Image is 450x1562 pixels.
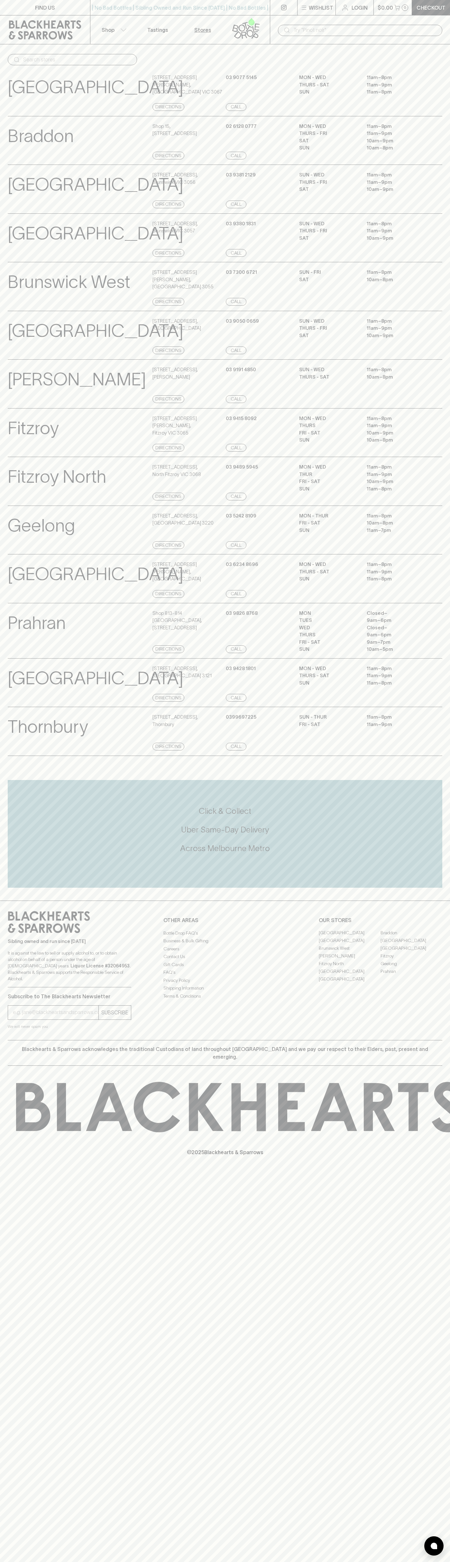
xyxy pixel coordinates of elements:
[226,220,256,228] p: 03 9380 1831
[367,527,425,534] p: 11am – 7pm
[8,74,183,101] p: [GEOGRAPHIC_DATA]
[35,4,55,12] p: FIND US
[299,631,357,639] p: THURS
[163,969,287,976] a: FAQ's
[194,26,211,34] p: Stores
[319,960,381,968] a: Fitzroy North
[99,1006,131,1019] button: SUBSCRIBE
[226,665,256,672] p: 03 9428 1801
[299,227,357,235] p: THURS - FRI
[367,436,425,444] p: 10am – 8pm
[367,485,425,493] p: 11am – 8pm
[367,74,425,81] p: 11am – 8pm
[404,6,406,9] p: 0
[226,123,257,130] p: 02 6128 0777
[152,694,184,702] a: Directions
[8,171,183,198] p: [GEOGRAPHIC_DATA]
[8,665,183,692] p: [GEOGRAPHIC_DATA]
[299,373,357,381] p: THURS - SAT
[431,1543,437,1549] img: bubble-icon
[299,325,357,332] p: THURS - FRI
[367,478,425,485] p: 10am – 9pm
[299,617,357,624] p: TUES
[152,415,224,437] p: [STREET_ADDRESS][PERSON_NAME] , Fitzroy VIC 3065
[226,493,246,500] a: Call
[299,519,357,527] p: FRI - SAT
[152,590,184,598] a: Directions
[8,1023,131,1030] p: We will never spam you
[378,4,393,12] p: $0.00
[226,714,256,721] p: 0399697225
[367,512,425,520] p: 11am – 8pm
[367,220,425,228] p: 11am – 8pm
[226,415,257,422] p: 03 9415 8092
[381,960,442,968] a: Geelong
[226,249,246,257] a: Call
[152,743,184,750] a: Directions
[180,15,225,44] a: Stores
[152,346,184,354] a: Directions
[367,463,425,471] p: 11am – 8pm
[367,137,425,145] p: 10am – 9pm
[8,512,75,539] p: Geelong
[299,130,357,137] p: THURS - FRI
[299,269,357,276] p: SUN - FRI
[152,463,201,478] p: [STREET_ADDRESS] , North Fitzroy VIC 3068
[381,929,442,937] a: Braddon
[8,561,183,588] p: [GEOGRAPHIC_DATA]
[319,945,381,952] a: Brunswick West
[8,415,59,442] p: Fitzroy
[226,541,246,549] a: Call
[293,25,437,35] input: Try "Pinot noir"
[299,171,357,179] p: SUN - WED
[367,415,425,422] p: 11am – 8pm
[319,968,381,975] a: [GEOGRAPHIC_DATA]
[90,15,135,44] button: Shop
[102,26,115,34] p: Shop
[299,179,357,186] p: THURS - FRI
[319,975,381,983] a: [GEOGRAPHIC_DATA]
[152,269,224,291] p: [STREET_ADDRESS][PERSON_NAME] , [GEOGRAPHIC_DATA] 3055
[163,976,287,984] a: Privacy Policy
[13,1007,98,1018] input: e.g. jane@blackheartsandsparrows.com.au
[8,366,146,393] p: [PERSON_NAME]
[367,617,425,624] p: 9am – 6pm
[152,645,184,653] a: Directions
[226,610,258,617] p: 03 9826 8768
[226,561,258,568] p: 03 6234 8696
[367,714,425,721] p: 11am – 8pm
[299,672,357,679] p: THURS - SAT
[299,220,357,228] p: SUN - WED
[367,186,425,193] p: 10am – 9pm
[319,916,442,924] p: OUR STORES
[8,824,442,835] h5: Uber Same-Day Delivery
[299,561,357,568] p: MON - WED
[299,235,357,242] p: SAT
[226,103,246,111] a: Call
[381,952,442,960] a: Fitzroy
[23,55,132,65] input: Search stores
[299,186,357,193] p: SAT
[299,123,357,130] p: MON - WED
[367,130,425,137] p: 11am – 9pm
[152,444,184,452] a: Directions
[417,4,445,12] p: Checkout
[299,137,357,145] p: SAT
[152,714,198,728] p: [STREET_ADDRESS] , Thornbury
[135,15,180,44] a: Tastings
[8,610,66,636] p: Prahran
[152,561,224,583] p: [STREET_ADDRESS][PERSON_NAME] , [GEOGRAPHIC_DATA]
[152,103,184,111] a: Directions
[299,624,357,632] p: WED
[8,318,183,344] p: [GEOGRAPHIC_DATA]
[299,332,357,339] p: SAT
[8,780,442,888] div: Call to action block
[367,422,425,429] p: 11am – 9pm
[367,624,425,632] p: Closed –
[319,952,381,960] a: [PERSON_NAME]
[163,916,287,924] p: OTHER AREAS
[299,512,357,520] p: MON - THUR
[163,961,287,968] a: Gift Cards
[152,74,224,96] p: [STREET_ADDRESS][PERSON_NAME] , [GEOGRAPHIC_DATA] VIC 3067
[152,610,224,632] p: Shop 813-814 [GEOGRAPHIC_DATA] , [STREET_ADDRESS]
